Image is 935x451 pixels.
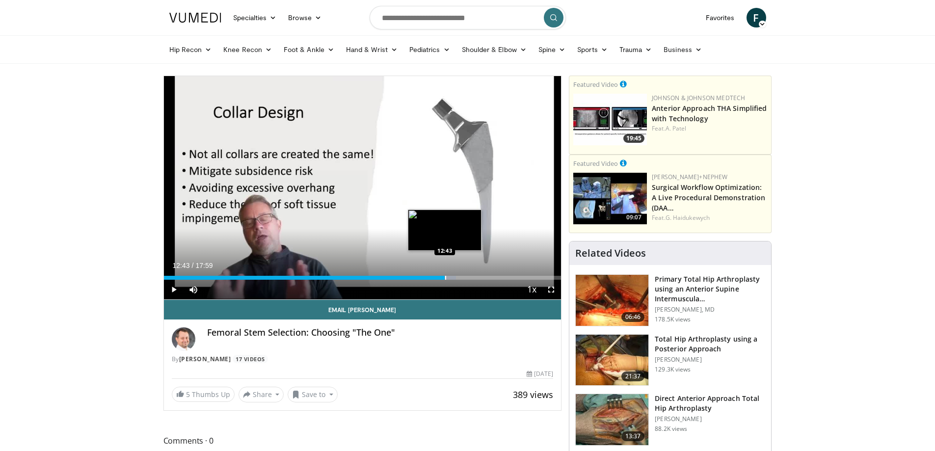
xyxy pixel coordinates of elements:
[652,104,767,123] a: Anterior Approach THA Simplified with Technology
[163,434,562,447] span: Comments 0
[227,8,283,27] a: Specialties
[164,276,561,280] div: Progress Bar
[179,355,231,363] a: [PERSON_NAME]
[658,40,708,59] a: Business
[513,389,553,400] span: 389 views
[652,94,745,102] a: Johnson & Johnson MedTech
[186,390,190,399] span: 5
[655,425,687,433] p: 88.2K views
[575,334,765,386] a: 21:37 Total Hip Arthroplasty using a Posterior Approach [PERSON_NAME] 129.3K views
[533,40,571,59] a: Spine
[666,124,687,133] a: A. Patel
[614,40,658,59] a: Trauma
[575,274,765,326] a: 06:46 Primary Total Hip Arthroplasty using an Anterior Supine Intermuscula… [PERSON_NAME], MD 178...
[573,173,647,224] img: bcfc90b5-8c69-4b20-afee-af4c0acaf118.150x105_q85_crop-smart_upscale.jpg
[573,94,647,145] img: 06bb1c17-1231-4454-8f12-6191b0b3b81a.150x105_q85_crop-smart_upscale.jpg
[652,213,767,222] div: Feat.
[169,13,221,23] img: VuMedi Logo
[655,366,691,373] p: 129.3K views
[571,40,614,59] a: Sports
[541,280,561,299] button: Fullscreen
[623,134,644,143] span: 19:45
[164,280,184,299] button: Play
[576,335,648,386] img: 286987_0000_1.png.150x105_q85_crop-smart_upscale.jpg
[192,262,194,269] span: /
[522,280,541,299] button: Playback Rate
[576,275,648,326] img: 263423_3.png.150x105_q85_crop-smart_upscale.jpg
[172,387,235,402] a: 5 Thumbs Up
[288,387,338,402] button: Save to
[173,262,190,269] span: 12:43
[747,8,766,27] a: F
[164,76,561,300] video-js: Video Player
[278,40,340,59] a: Foot & Ankle
[163,40,218,59] a: Hip Recon
[195,262,213,269] span: 17:59
[282,8,327,27] a: Browse
[621,431,645,441] span: 13:37
[652,173,727,181] a: [PERSON_NAME]+Nephew
[408,210,481,251] img: image.jpeg
[575,394,765,446] a: 13:37 Direct Anterior Approach Total Hip Arthroplasty [PERSON_NAME] 88.2K views
[655,356,765,364] p: [PERSON_NAME]
[655,306,765,314] p: [PERSON_NAME], MD
[217,40,278,59] a: Knee Recon
[655,334,765,354] h3: Total Hip Arthroplasty using a Posterior Approach
[340,40,403,59] a: Hand & Wrist
[621,371,645,381] span: 21:37
[623,213,644,222] span: 09:07
[666,213,710,222] a: G. Haidukewych
[172,327,195,351] img: Avatar
[573,159,618,168] small: Featured Video
[207,327,554,338] h4: Femoral Stem Selection: Choosing "The One"
[655,274,765,304] h3: Primary Total Hip Arthroplasty using an Anterior Supine Intermuscula…
[172,355,554,364] div: By
[576,394,648,445] img: 294118_0000_1.png.150x105_q85_crop-smart_upscale.jpg
[573,80,618,89] small: Featured Video
[573,173,647,224] a: 09:07
[575,247,646,259] h4: Related Videos
[573,94,647,145] a: 19:45
[184,280,203,299] button: Mute
[456,40,533,59] a: Shoulder & Elbow
[527,370,553,378] div: [DATE]
[621,312,645,322] span: 06:46
[239,387,284,402] button: Share
[652,124,767,133] div: Feat.
[164,300,561,319] a: Email [PERSON_NAME]
[403,40,456,59] a: Pediatrics
[233,355,268,363] a: 17 Videos
[700,8,741,27] a: Favorites
[655,415,765,423] p: [PERSON_NAME]
[655,394,765,413] h3: Direct Anterior Approach Total Hip Arthroplasty
[652,183,765,212] a: Surgical Workflow Optimization: A Live Procedural Demonstration (DAA…
[370,6,566,29] input: Search topics, interventions
[655,316,691,323] p: 178.5K views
